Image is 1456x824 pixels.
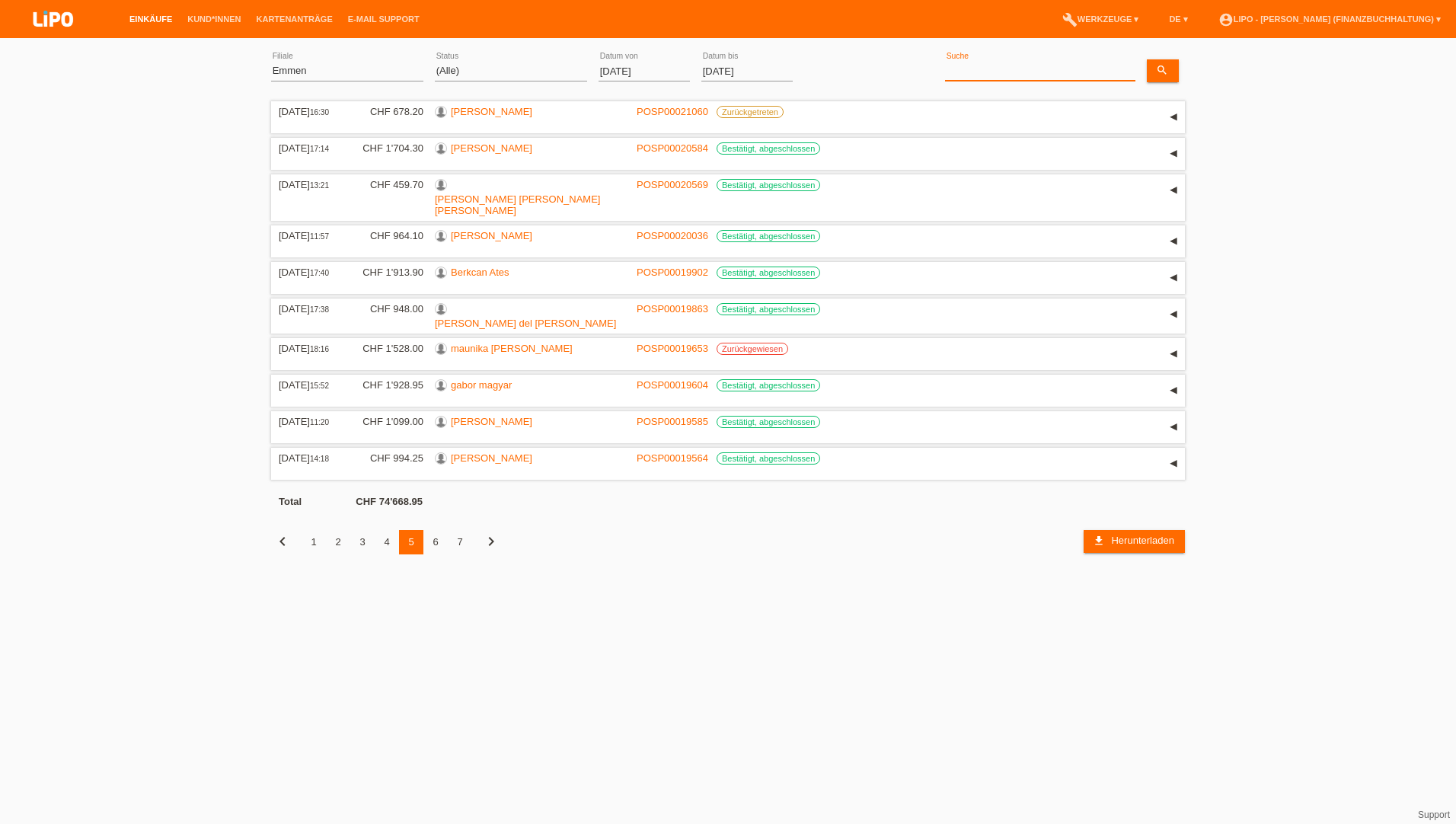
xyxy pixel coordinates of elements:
[1162,142,1185,165] div: auf-/zuklappen
[451,343,573,354] a: maunika [PERSON_NAME]
[637,303,708,315] a: POSP00019863
[351,267,423,278] div: CHF 1'913.90
[351,179,423,190] div: CHF 459.70
[310,269,329,277] span: 17:40
[350,530,375,554] div: 3
[637,230,708,241] a: POSP00020036
[310,181,329,190] span: 13:21
[1084,530,1185,553] a: download Herunterladen
[310,305,329,314] span: 17:38
[1162,230,1185,253] div: auf-/zuklappen
[717,267,820,279] label: Bestätigt, abgeschlossen
[1218,12,1234,27] i: account_circle
[1156,64,1168,76] i: search
[1211,14,1448,24] a: account_circleLIPO - [PERSON_NAME] (Finanzbuchhaltung) ▾
[279,379,340,391] div: [DATE]
[717,230,820,242] label: Bestätigt, abgeschlossen
[637,179,708,190] a: POSP00020569
[356,496,423,507] b: CHF 74'668.95
[451,230,532,241] a: [PERSON_NAME]
[637,416,708,427] a: POSP00019585
[1162,416,1185,439] div: auf-/zuklappen
[1162,267,1185,289] div: auf-/zuklappen
[451,379,512,391] a: gabor magyar
[637,379,708,391] a: POSP00019604
[310,382,329,390] span: 15:52
[451,452,532,464] a: [PERSON_NAME]
[273,532,292,551] i: chevron_left
[249,14,340,24] a: Kartenanträge
[1162,379,1185,402] div: auf-/zuklappen
[310,418,329,426] span: 11:20
[326,530,350,554] div: 2
[637,267,708,278] a: POSP00019902
[310,232,329,241] span: 11:57
[340,14,427,24] a: E-Mail Support
[1062,12,1078,27] i: build
[482,532,500,551] i: chevron_right
[279,142,340,154] div: [DATE]
[435,193,600,216] a: [PERSON_NAME] [PERSON_NAME] [PERSON_NAME]
[279,416,340,427] div: [DATE]
[717,303,820,315] label: Bestätigt, abgeschlossen
[451,267,509,278] a: Berkcan Ates
[279,230,340,241] div: [DATE]
[375,530,399,554] div: 4
[122,14,180,24] a: Einkäufe
[448,530,472,554] div: 7
[1093,535,1105,547] i: download
[637,142,708,154] a: POSP00020584
[1111,535,1173,546] span: Herunterladen
[351,452,423,464] div: CHF 994.25
[279,303,340,315] div: [DATE]
[1162,452,1185,475] div: auf-/zuklappen
[279,343,340,354] div: [DATE]
[717,106,784,118] label: Zurückgetreten
[351,379,423,391] div: CHF 1'928.95
[423,530,448,554] div: 6
[1162,106,1185,129] div: auf-/zuklappen
[1162,303,1185,326] div: auf-/zuklappen
[717,179,820,191] label: Bestätigt, abgeschlossen
[310,145,329,153] span: 17:14
[279,267,340,278] div: [DATE]
[1162,343,1185,366] div: auf-/zuklappen
[717,142,820,155] label: Bestätigt, abgeschlossen
[451,416,532,427] a: [PERSON_NAME]
[399,530,423,554] div: 5
[351,106,423,117] div: CHF 678.20
[351,230,423,241] div: CHF 964.10
[351,303,423,315] div: CHF 948.00
[1162,179,1185,202] div: auf-/zuklappen
[279,106,340,117] div: [DATE]
[15,31,91,43] a: LIPO pay
[637,106,708,117] a: POSP00021060
[279,179,340,190] div: [DATE]
[351,416,423,427] div: CHF 1'099.00
[435,318,616,329] a: [PERSON_NAME] del [PERSON_NAME]
[717,343,788,355] label: Zurückgewiesen
[1055,14,1147,24] a: buildWerkzeuge ▾
[310,345,329,353] span: 18:16
[310,108,329,117] span: 16:30
[1147,59,1179,82] a: search
[451,106,532,117] a: [PERSON_NAME]
[302,530,326,554] div: 1
[717,416,820,428] label: Bestätigt, abgeschlossen
[351,343,423,354] div: CHF 1'528.00
[279,496,302,507] b: Total
[717,452,820,465] label: Bestätigt, abgeschlossen
[637,452,708,464] a: POSP00019564
[180,14,248,24] a: Kund*innen
[1161,14,1195,24] a: DE ▾
[451,142,532,154] a: [PERSON_NAME]
[637,343,708,354] a: POSP00019653
[717,379,820,391] label: Bestätigt, abgeschlossen
[351,142,423,154] div: CHF 1'704.30
[1418,810,1450,820] a: Support
[310,455,329,463] span: 14:18
[279,452,340,464] div: [DATE]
